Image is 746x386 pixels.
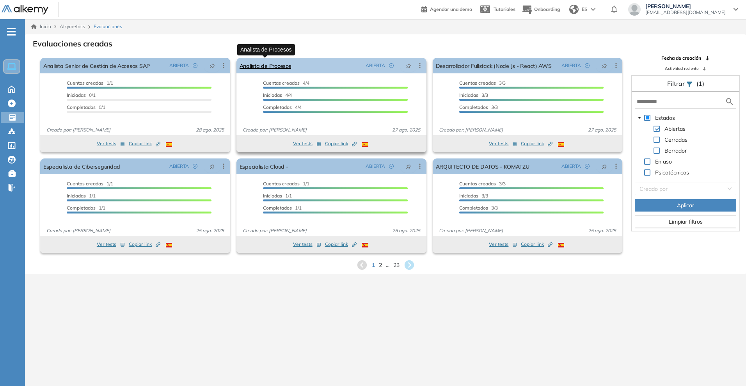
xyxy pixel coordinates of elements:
span: Iniciadas [67,193,86,199]
span: 4/4 [263,104,302,110]
span: Cuentas creadas [459,80,496,86]
span: Completados [67,104,96,110]
span: check-circle [585,164,590,169]
span: Completados [263,205,292,211]
span: Onboarding [534,6,560,12]
span: check-circle [193,63,197,68]
span: 0/1 [67,104,105,110]
span: Fecha de creación [661,55,701,62]
a: Especialista de Ciberseguridad [43,158,120,174]
span: Completados [459,205,488,211]
a: Inicio [31,23,51,30]
img: ESP [558,142,564,147]
span: Creado por: [PERSON_NAME] [240,126,310,133]
span: Completados [459,104,488,110]
span: 3/3 [459,205,498,211]
button: Copiar link [325,240,357,249]
span: Completados [67,205,96,211]
span: 25 ago. 2025 [193,227,227,234]
span: 25 ago. 2025 [389,227,423,234]
span: 1/1 [67,80,113,86]
span: 1/1 [263,193,292,199]
img: ESP [166,243,172,247]
span: Copiar link [521,140,552,147]
span: Cuentas creadas [263,80,300,86]
button: Copiar link [521,240,552,249]
span: 3/3 [459,80,506,86]
span: 4/4 [263,80,309,86]
img: search icon [725,97,734,107]
span: Agendar una demo [430,6,472,12]
span: Copiar link [129,140,160,147]
button: Aplicar [635,199,736,212]
span: check-circle [585,63,590,68]
a: Desarrollador Fullstack (Node Js - React) AWS [436,58,552,73]
a: Analista Senior de Gestión de Accesos SAP [43,58,150,73]
span: Iniciadas [263,92,282,98]
button: pushpin [204,59,221,72]
button: Copiar link [129,139,160,148]
a: Agendar una demo [421,4,472,13]
a: Especialista Cloud - [240,158,288,174]
span: 1/1 [263,181,309,187]
span: Psicotécnicos [655,169,689,176]
span: 3/3 [459,92,488,98]
span: Completados [263,104,292,110]
span: 27 ago. 2025 [585,126,619,133]
span: pushpin [210,163,215,169]
span: ABIERTA [366,163,385,170]
span: 1/1 [67,205,105,211]
span: Cerradas [664,136,687,143]
img: Logo [2,5,48,15]
span: Copiar link [325,140,357,147]
span: 23 [393,261,400,269]
img: ESP [558,243,564,247]
span: Iniciadas [67,92,86,98]
span: ES [582,6,588,13]
button: Ver tests [489,240,517,249]
span: Abiertas [664,125,686,132]
span: Tutoriales [494,6,515,12]
span: Copiar link [521,241,552,248]
span: 3/3 [459,181,506,187]
span: Alkymetrics [60,23,85,29]
span: Psicotécnicos [654,168,691,177]
h3: Evaluaciones creadas [33,39,112,48]
span: 2 [379,261,382,269]
span: caret-down [638,116,641,120]
button: Ver tests [293,139,321,148]
a: ARQUITECTO DE DATOS - KOMATZU [436,158,529,174]
span: Aplicar [677,201,694,210]
span: check-circle [389,63,394,68]
span: Estados [654,113,677,123]
span: [PERSON_NAME] [645,3,726,9]
span: ABIERTA [561,163,581,170]
button: Ver tests [97,240,125,249]
button: pushpin [596,160,613,173]
button: Ver tests [293,240,321,249]
span: Borrador [663,146,688,155]
button: Onboarding [522,1,560,18]
span: Iniciadas [263,193,282,199]
span: Filtrar [667,80,686,87]
span: pushpin [602,163,607,169]
span: ABIERTA [561,62,581,69]
button: Copiar link [521,139,552,148]
button: pushpin [400,160,417,173]
button: Copiar link [325,139,357,148]
span: pushpin [602,62,607,69]
button: Copiar link [129,240,160,249]
button: pushpin [204,160,221,173]
iframe: Chat Widget [707,349,746,386]
span: [EMAIL_ADDRESS][DOMAIN_NAME] [645,9,726,16]
span: Cuentas creadas [459,181,496,187]
span: Copiar link [129,241,160,248]
span: En uso [654,157,673,166]
img: arrow [591,8,595,11]
span: Iniciadas [459,92,478,98]
img: world [569,5,579,14]
span: 25 ago. 2025 [585,227,619,234]
span: Limpiar filtros [669,217,703,226]
div: Analista de Procesos [237,44,295,55]
span: Iniciadas [459,193,478,199]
